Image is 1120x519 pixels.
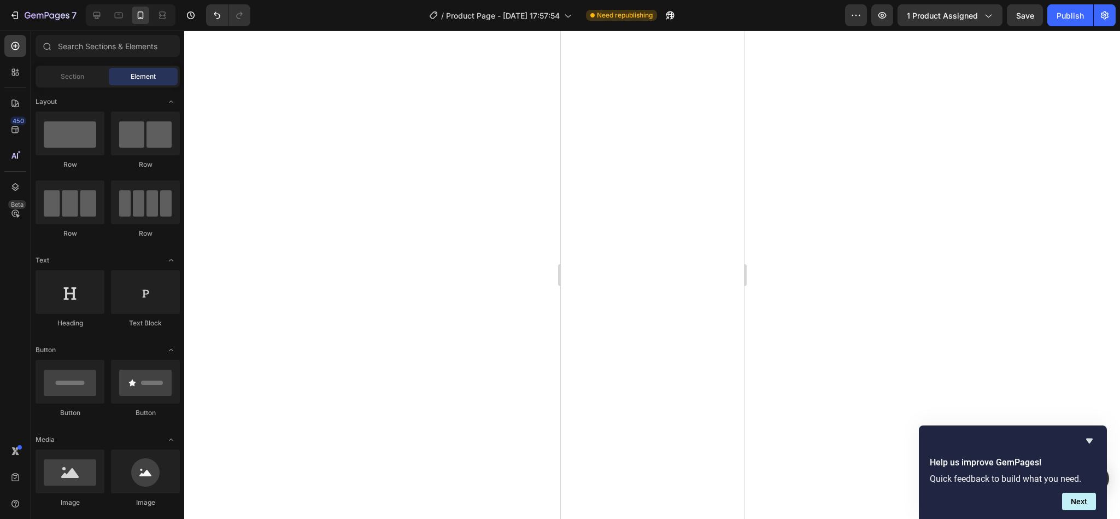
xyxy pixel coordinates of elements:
iframe: Design area [561,31,744,519]
span: Product Page - [DATE] 17:57:54 [446,10,560,21]
button: Publish [1047,4,1093,26]
span: Toggle open [162,252,180,269]
div: Image [36,498,104,508]
span: Toggle open [162,431,180,448]
div: Row [36,229,104,238]
p: 7 [72,9,77,22]
span: Button [36,345,56,355]
div: Image [111,498,180,508]
span: Save [1016,11,1034,20]
p: Quick feedback to build what you need. [930,474,1096,484]
div: Help us improve GemPages! [930,434,1096,510]
span: Toggle open [162,341,180,359]
button: Save [1007,4,1043,26]
div: Beta [8,200,26,209]
div: Publish [1057,10,1084,21]
button: Next question [1062,493,1096,510]
span: Layout [36,97,57,107]
div: Text Block [111,318,180,328]
div: Row [111,160,180,170]
div: Undo/Redo [206,4,250,26]
div: Button [36,408,104,418]
div: Row [111,229,180,238]
span: Section [61,72,84,81]
span: Media [36,435,55,445]
span: Toggle open [162,93,180,110]
input: Search Sections & Elements [36,35,180,57]
button: Hide survey [1083,434,1096,447]
span: Text [36,255,49,265]
div: Heading [36,318,104,328]
div: Button [111,408,180,418]
span: Element [131,72,156,81]
div: 450 [10,116,26,125]
div: Row [36,160,104,170]
span: 1 product assigned [907,10,978,21]
span: Need republishing [597,10,653,20]
button: 7 [4,4,81,26]
span: / [441,10,444,21]
h2: Help us improve GemPages! [930,456,1096,469]
button: 1 product assigned [898,4,1002,26]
